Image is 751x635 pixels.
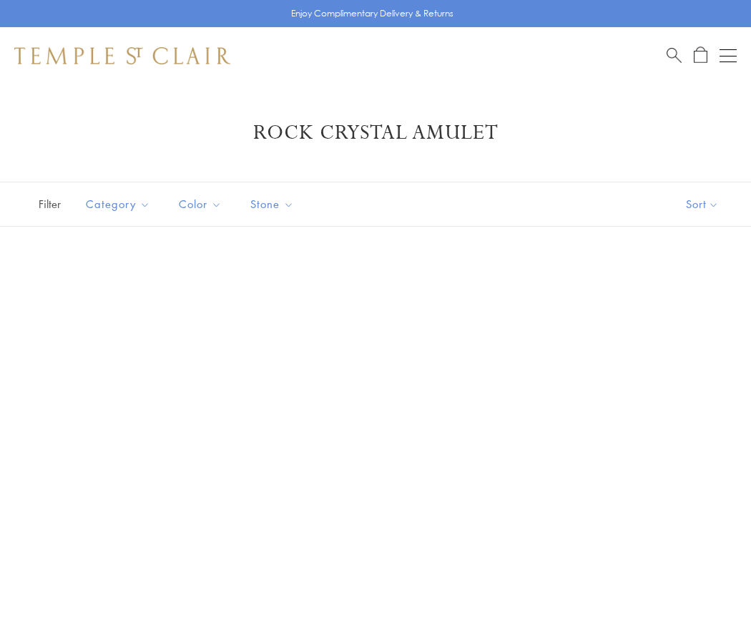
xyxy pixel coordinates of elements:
[694,46,707,64] a: Open Shopping Bag
[654,182,751,226] button: Show sort by
[14,47,230,64] img: Temple St. Clair
[243,195,305,213] span: Stone
[168,188,232,220] button: Color
[79,195,161,213] span: Category
[172,195,232,213] span: Color
[240,188,305,220] button: Stone
[75,188,161,220] button: Category
[667,46,682,64] a: Search
[291,6,453,21] p: Enjoy Complimentary Delivery & Returns
[36,120,715,146] h1: Rock Crystal Amulet
[720,47,737,64] button: Open navigation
